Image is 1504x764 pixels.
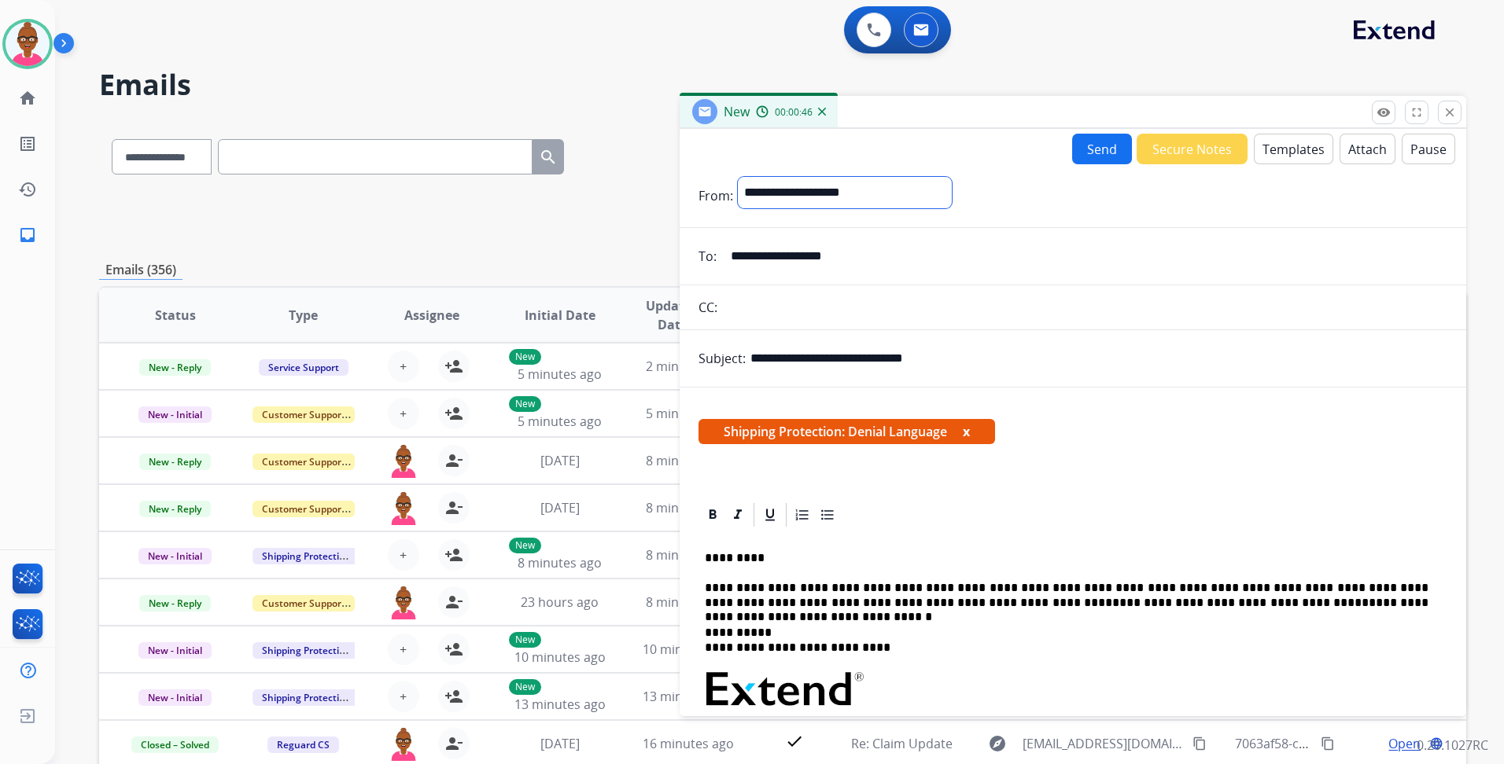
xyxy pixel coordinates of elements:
[699,247,717,266] p: To:
[155,306,196,325] span: Status
[509,396,541,412] p: New
[525,306,595,325] span: Initial Date
[1321,736,1335,751] mat-icon: content_copy
[699,298,717,317] p: CC:
[637,296,708,334] span: Updated Date
[1410,105,1424,119] mat-icon: fullscreen
[99,69,1466,101] h2: Emails
[963,422,970,441] button: x
[138,689,212,706] span: New - Initial
[253,689,360,706] span: Shipping Protection
[726,503,750,527] div: Italic
[816,503,839,527] div: Bullet List
[388,681,419,712] button: +
[138,642,212,659] span: New - Initial
[444,404,463,423] mat-icon: person_add
[646,499,730,516] span: 8 minutes ago
[646,593,730,611] span: 8 minutes ago
[139,454,211,470] span: New - Reply
[540,499,580,516] span: [DATE]
[253,642,360,659] span: Shipping Protection
[444,545,463,564] mat-icon: person_add
[18,89,37,108] mat-icon: home
[253,501,355,517] span: Customer Support
[699,186,733,205] p: From:
[1340,134,1395,164] button: Attach
[1402,134,1455,164] button: Pause
[139,595,211,612] span: New - Reply
[1443,105,1457,119] mat-icon: close
[775,106,813,119] span: 00:00:46
[400,687,407,706] span: +
[388,351,419,382] button: +
[139,501,211,517] span: New - Reply
[988,734,1007,753] mat-icon: explore
[289,306,318,325] span: Type
[518,413,602,430] span: 5 minutes ago
[400,357,407,376] span: +
[540,452,580,469] span: [DATE]
[139,359,211,376] span: New - Reply
[539,148,558,167] mat-icon: search
[99,260,182,280] p: Emails (356)
[1254,134,1333,164] button: Templates
[643,688,734,705] span: 13 minutes ago
[138,548,212,564] span: New - Initial
[253,595,355,612] span: Customer Support
[758,503,782,527] div: Underline
[138,406,212,423] span: New - Initial
[643,641,734,658] span: 10 minutes ago
[518,365,602,383] span: 5 minutes ago
[509,538,541,553] p: New
[388,398,419,429] button: +
[388,728,419,761] img: agent-avatar
[509,679,541,695] p: New
[444,734,463,753] mat-icon: person_remove
[514,696,606,713] span: 13 minutes ago
[6,22,50,66] img: avatar
[444,687,463,706] mat-icon: person_add
[444,498,463,517] mat-icon: person_remove
[785,732,804,751] mat-icon: check
[404,306,459,325] span: Assignee
[1072,134,1132,164] button: Send
[1388,734,1421,753] span: Open
[18,134,37,153] mat-icon: list_alt
[1417,736,1488,755] p: 0.20.1027RC
[646,452,730,469] span: 8 minutes ago
[18,180,37,199] mat-icon: history
[388,445,419,478] img: agent-avatar
[701,503,724,527] div: Bold
[509,349,541,365] p: New
[646,546,730,564] span: 8 minutes ago
[643,735,734,752] span: 16 minutes ago
[253,548,360,564] span: Shipping Protection
[131,736,219,753] span: Closed – Solved
[699,349,746,368] p: Subject:
[400,640,407,659] span: +
[518,554,602,571] span: 8 minutes ago
[791,503,814,527] div: Ordered List
[1137,134,1248,164] button: Secure Notes
[267,736,339,753] span: Reguard CS
[699,419,995,444] span: Shipping Protection: Denial Language
[514,648,606,666] span: 10 minutes ago
[444,640,463,659] mat-icon: person_add
[444,451,463,470] mat-icon: person_remove
[509,632,541,648] p: New
[646,358,730,375] span: 2 minutes ago
[1235,735,1462,752] span: 7063af58-c1c4-46ff-9a66-fd03122f2630
[388,539,419,571] button: +
[444,357,463,376] mat-icon: person_add
[388,586,419,619] img: agent-avatar
[388,634,419,665] button: +
[400,545,407,564] span: +
[646,405,730,422] span: 5 minutes ago
[388,492,419,525] img: agent-avatar
[521,593,599,611] span: 23 hours ago
[1377,105,1391,119] mat-icon: remove_red_eye
[540,735,580,752] span: [DATE]
[1193,736,1207,751] mat-icon: content_copy
[851,735,953,752] span: Re: Claim Update
[18,226,37,244] mat-icon: inbox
